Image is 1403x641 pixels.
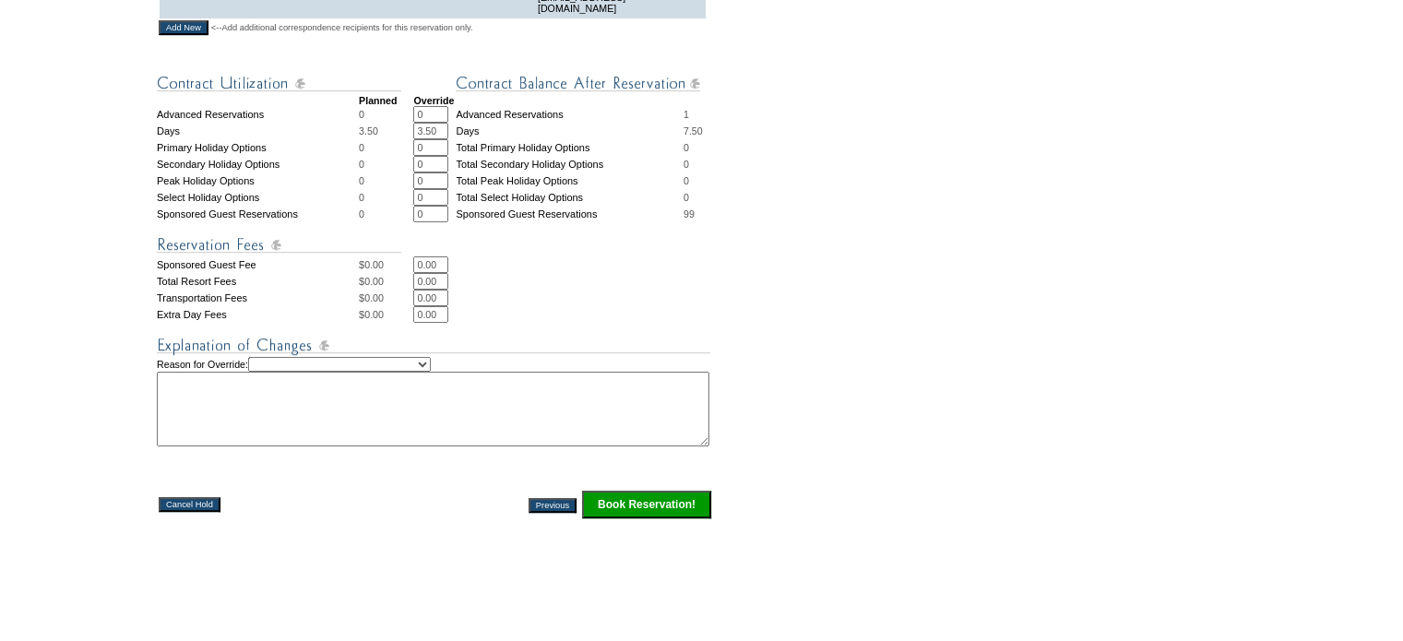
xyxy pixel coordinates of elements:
td: Sponsored Guest Reservations [157,206,359,222]
span: 0.00 [364,292,384,303]
td: $ [359,256,413,273]
span: 0.00 [364,259,384,270]
strong: Planned [359,95,397,106]
span: 0.00 [364,309,384,320]
input: Cancel Hold [159,497,220,512]
td: Transportation Fees [157,290,359,306]
span: 0 [359,192,364,203]
span: 3.50 [359,125,378,137]
img: Explanation of Changes [157,334,710,357]
input: Add New [159,20,208,35]
td: Select Holiday Options [157,189,359,206]
span: 7.50 [684,125,703,137]
span: 99 [684,208,695,220]
span: 0 [359,175,364,186]
td: Days [456,123,683,139]
td: $ [359,290,413,306]
td: $ [359,273,413,290]
img: Reservation Fees [157,233,401,256]
td: Advanced Reservations [456,106,683,123]
span: 0 [684,142,689,153]
span: <--Add additional correspondence recipients for this reservation only. [211,22,473,33]
td: Primary Holiday Options [157,139,359,156]
td: Sponsored Guest Reservations [456,206,683,222]
td: Secondary Holiday Options [157,156,359,172]
span: 0.00 [364,276,384,287]
td: Reason for Override: [157,357,713,446]
td: Total Primary Holiday Options [456,139,683,156]
td: Total Peak Holiday Options [456,172,683,189]
img: Contract Balance After Reservation [456,72,700,95]
td: Total Resort Fees [157,273,359,290]
td: Peak Holiday Options [157,172,359,189]
td: Advanced Reservations [157,106,359,123]
td: Days [157,123,359,139]
span: 0 [684,192,689,203]
span: 1 [684,109,689,120]
img: Contract Utilization [157,72,401,95]
td: Total Secondary Holiday Options [456,156,683,172]
span: 0 [359,159,364,170]
td: $ [359,306,413,323]
input: Previous [529,498,577,513]
td: Sponsored Guest Fee [157,256,359,273]
span: 0 [359,142,364,153]
td: Extra Day Fees [157,306,359,323]
strong: Override [413,95,454,106]
input: Click this button to finalize your reservation. [582,491,711,518]
span: 0 [684,175,689,186]
span: 0 [684,159,689,170]
td: Total Select Holiday Options [456,189,683,206]
span: 0 [359,208,364,220]
span: 0 [359,109,364,120]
